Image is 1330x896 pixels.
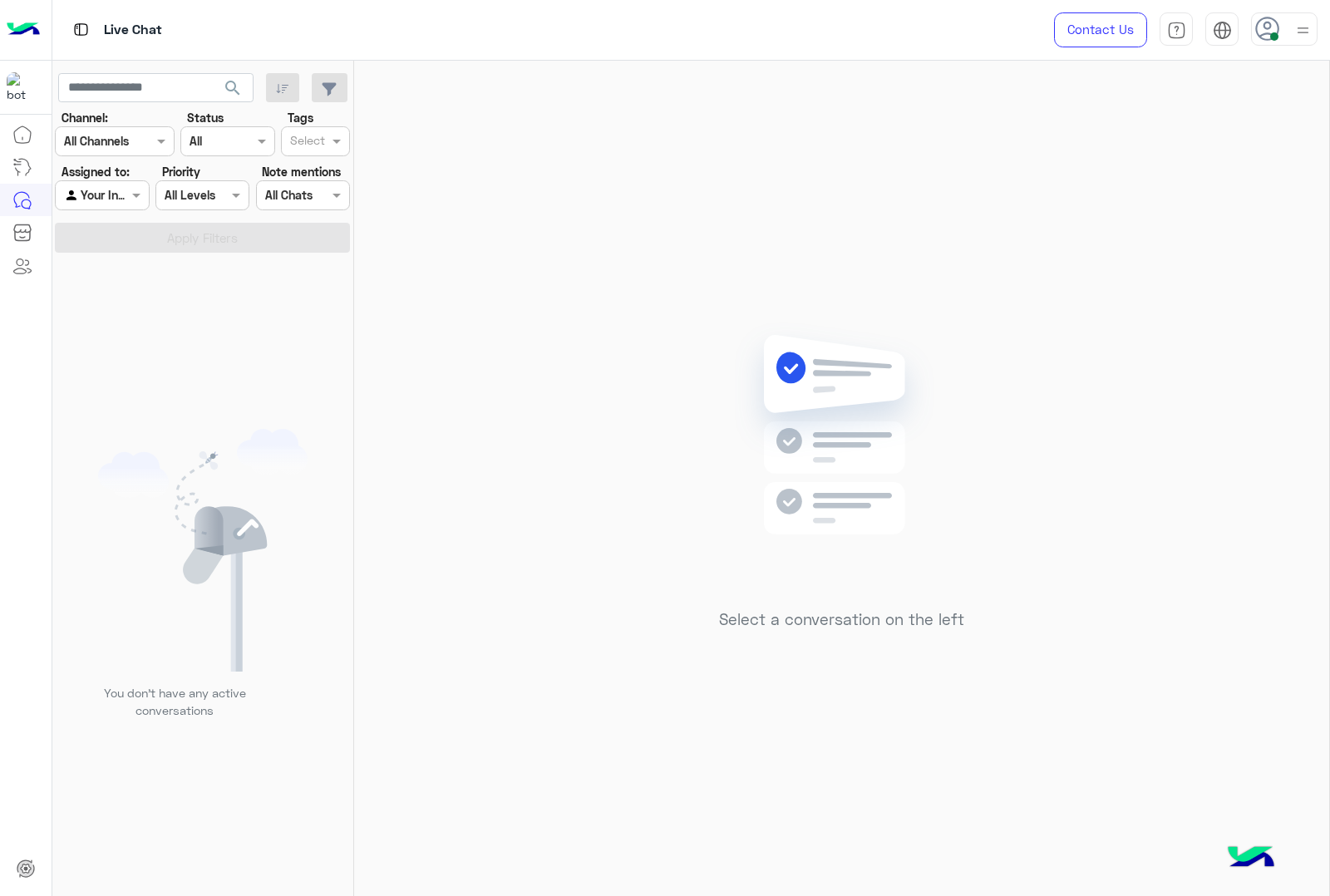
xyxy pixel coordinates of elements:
span: search [223,78,243,98]
label: Status [187,109,224,126]
label: Assigned to: [62,163,130,180]
img: Logo [7,12,40,47]
img: profile [1293,20,1313,41]
img: tab [1167,21,1186,40]
img: empty users [98,429,308,672]
label: Note mentions [262,163,341,180]
a: tab [1160,12,1193,47]
h5: Select a conversation on the left [719,610,964,629]
button: Apply Filters [55,223,350,253]
img: no messages [722,322,962,598]
img: tab [71,19,91,40]
label: Priority [162,163,200,180]
button: search [213,73,254,109]
img: hulul-logo.png [1222,830,1280,888]
img: 713415422032625 [7,72,37,102]
p: You don’t have any active conversations [91,684,259,720]
p: Live Chat [104,19,162,42]
div: Select [288,131,325,153]
label: Channel: [62,109,108,126]
img: tab [1213,21,1232,40]
label: Tags [288,109,313,126]
a: Contact Us [1054,12,1147,47]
